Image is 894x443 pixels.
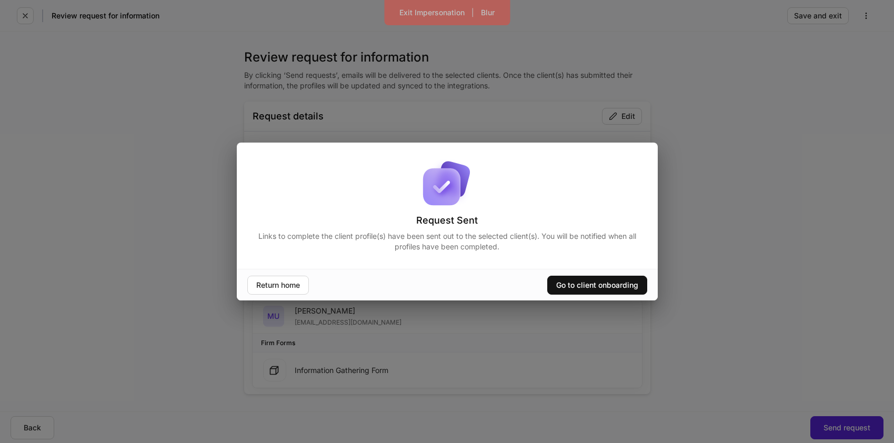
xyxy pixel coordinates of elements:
[416,214,478,227] h4: Request Sent
[249,231,645,252] p: Links to complete the client profile(s) have been sent out to the selected client(s). You will be...
[547,276,647,295] button: Go to client onboarding
[247,276,309,295] button: Return home
[481,9,495,16] div: Blur
[256,281,300,289] div: Return home
[399,9,465,16] div: Exit Impersonation
[556,281,638,289] div: Go to client onboarding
